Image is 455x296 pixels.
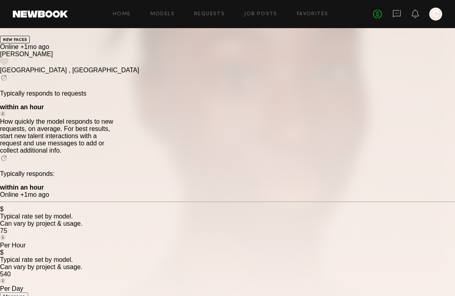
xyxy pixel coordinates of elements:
a: Models [150,12,175,17]
a: Favorites [297,12,328,17]
a: Job Posts [244,12,277,17]
a: Requests [194,12,225,17]
a: C [429,8,442,20]
a: Home [113,12,131,17]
